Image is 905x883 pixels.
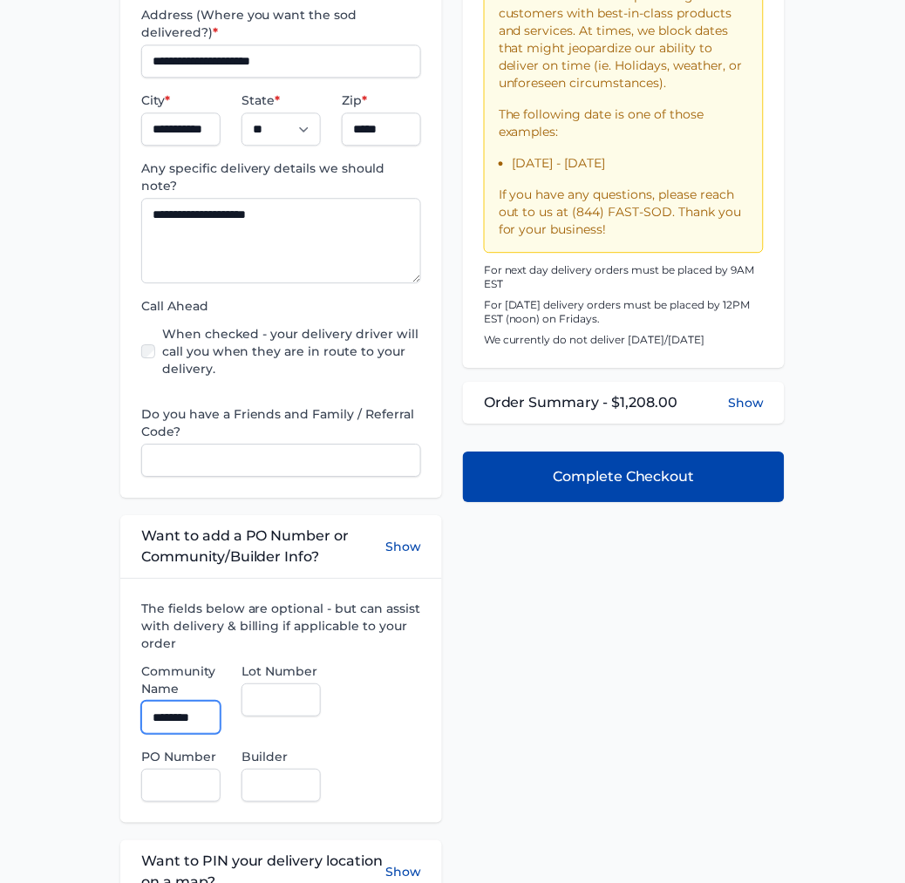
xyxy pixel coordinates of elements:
span: Order Summary - $1,208.00 [484,392,678,413]
label: Builder [242,748,321,765]
button: Show [385,526,421,567]
span: Complete Checkout [553,466,695,487]
label: When checked - your delivery driver will call you when they are in route to your delivery. [162,325,421,377]
label: Community Name [141,662,221,697]
span: Want to add a PO Number or Community/Builder Info? [141,526,385,567]
p: For [DATE] delivery orders must be placed by 12PM EST (noon) on Fridays. [484,298,764,326]
p: The following date is one of those examples: [499,105,749,140]
button: Complete Checkout [463,452,785,502]
label: City [141,92,221,109]
label: Call Ahead [141,297,421,315]
label: Any specific delivery details we should note? [141,160,421,194]
label: PO Number [141,748,221,765]
label: Zip [342,92,421,109]
p: For next day delivery orders must be placed by 9AM EST [484,263,764,291]
p: If you have any questions, please reach out to us at (844) FAST-SOD. Thank you for your business! [499,186,749,238]
label: The fields below are optional - but can assist with delivery & billing if applicable to your order [141,600,421,652]
li: [DATE] - [DATE] [513,154,749,172]
label: Lot Number [242,662,321,680]
button: Show [728,394,764,411]
label: Do you have a Friends and Family / Referral Code? [141,405,421,440]
label: Address (Where you want the sod delivered?) [141,6,421,41]
label: State [242,92,321,109]
p: We currently do not deliver [DATE]/[DATE] [484,333,764,347]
